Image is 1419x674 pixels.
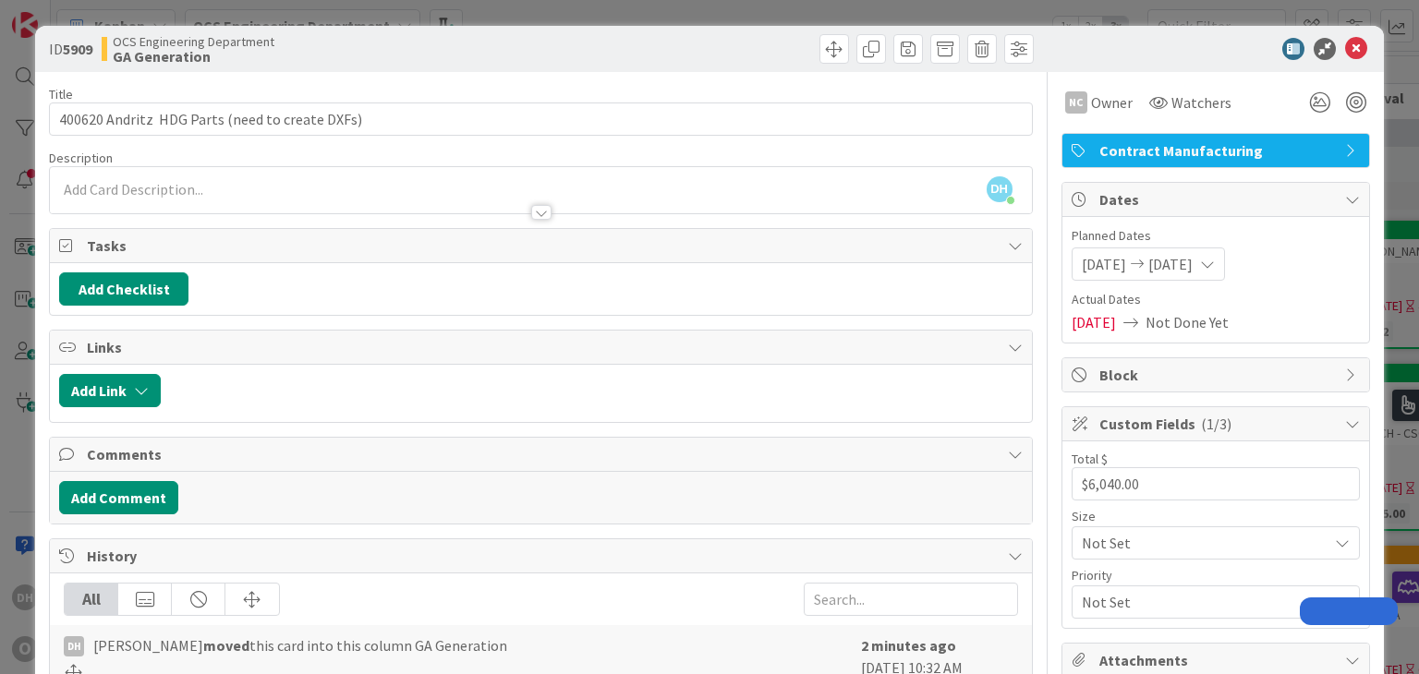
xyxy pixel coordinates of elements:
span: Not Set [1082,530,1318,556]
div: NC [1065,91,1087,114]
span: Block [1099,364,1336,386]
span: Not Set [1082,589,1318,615]
span: Dates [1099,188,1336,211]
span: [PERSON_NAME] this card into this column GA Generation [93,634,507,656]
span: Not Done Yet [1146,311,1229,333]
input: type card name here... [49,102,1032,136]
span: ID [49,38,92,60]
b: 2 minutes ago [861,636,956,655]
b: 5909 [63,40,92,58]
b: moved [203,636,249,655]
div: Size [1072,510,1360,523]
span: Owner [1091,91,1133,114]
span: [DATE] [1072,311,1116,333]
span: Planned Dates [1072,226,1360,246]
div: Priority [1072,569,1360,582]
span: [DATE] [1082,253,1126,275]
input: Search... [804,583,1018,616]
span: Actual Dates [1072,290,1360,309]
span: Watchers [1171,91,1231,114]
label: Title [49,86,73,102]
span: Description [49,150,113,166]
b: GA Generation [113,49,274,64]
div: All [65,584,118,615]
button: Add Comment [59,481,178,514]
label: Total $ [1072,451,1108,467]
span: ( 1/3 ) [1201,415,1231,433]
span: OCS Engineering Department [113,34,274,49]
span: Tasks [87,235,998,257]
span: DH [987,176,1013,202]
span: Comments [87,443,998,465]
button: Add Checklist [59,272,188,306]
span: Attachments [1099,649,1336,671]
div: DH [64,636,84,656]
span: History [87,545,998,567]
button: Add Link [59,374,161,407]
span: [DATE] [1148,253,1193,275]
span: Custom Fields [1099,413,1336,435]
span: Contract Manufacturing [1099,139,1336,162]
span: Links [87,336,998,358]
